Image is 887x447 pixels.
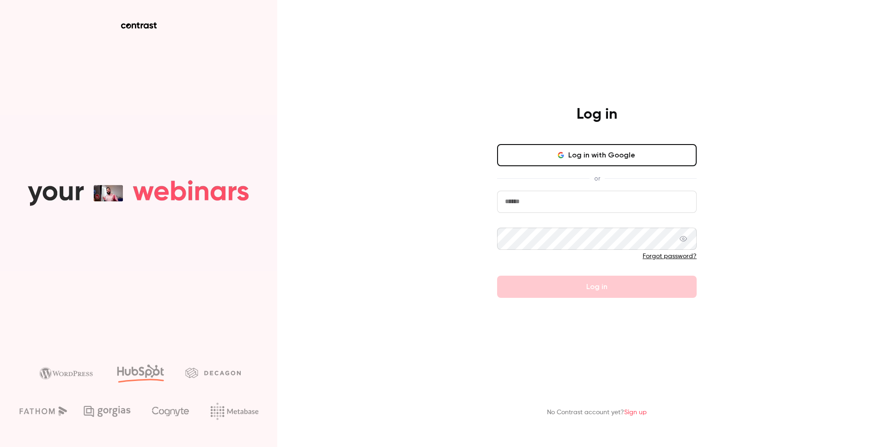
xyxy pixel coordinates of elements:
[547,408,647,417] p: No Contrast account yet?
[624,409,647,416] a: Sign up
[185,368,241,378] img: decagon
[497,144,697,166] button: Log in with Google
[577,105,617,124] h4: Log in
[589,174,605,183] span: or
[643,253,697,260] a: Forgot password?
